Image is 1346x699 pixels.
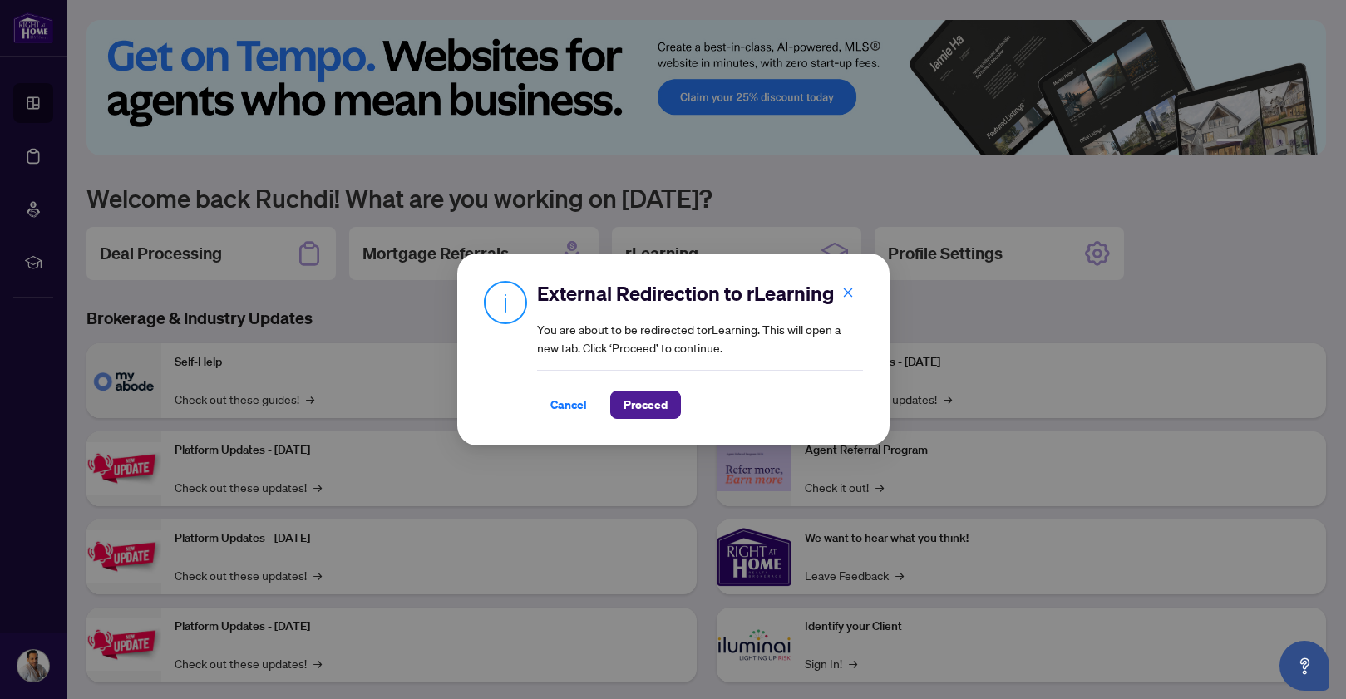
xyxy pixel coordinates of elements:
[537,280,863,419] div: You are about to be redirected to rLearning . This will open a new tab. Click ‘Proceed’ to continue.
[537,280,863,307] h2: External Redirection to rLearning
[610,391,681,419] button: Proceed
[1279,641,1329,691] button: Open asap
[484,280,527,324] img: Info Icon
[842,287,854,298] span: close
[537,391,600,419] button: Cancel
[550,391,587,418] span: Cancel
[624,391,668,418] span: Proceed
